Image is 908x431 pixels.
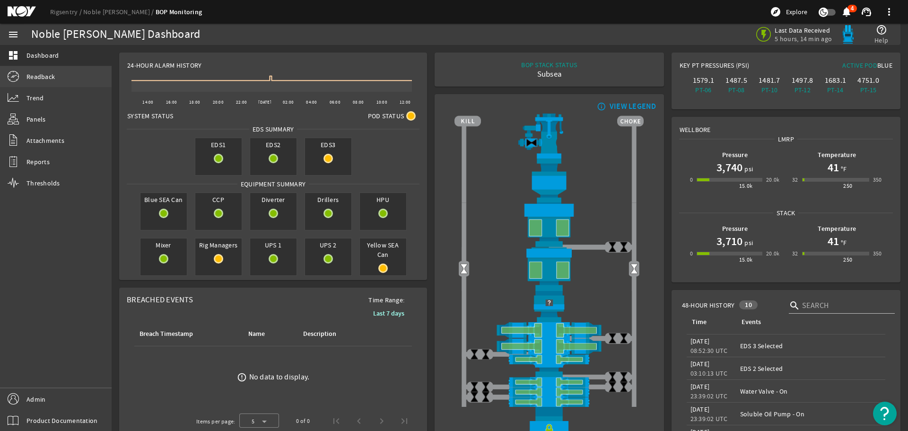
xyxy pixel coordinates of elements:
[127,295,193,305] span: Breached Events
[454,322,644,338] img: ShearRamOpen.png
[775,26,832,35] span: Last Data Received
[618,241,629,253] img: ValveClose.png
[690,360,710,368] legacy-datetime-component: [DATE]
[766,175,780,185] div: 20.0k
[480,391,491,403] img: ValveClose.png
[690,337,710,345] legacy-datetime-component: [DATE]
[305,238,351,252] span: UPS 2
[821,76,850,85] div: 1683.1
[195,238,242,252] span: Rig Managers
[607,381,618,393] img: ValveClose.png
[454,364,644,377] img: BopBodyShearBottom.png
[689,85,718,95] div: PT-06
[788,85,817,95] div: PT-12
[789,300,800,311] i: search
[821,85,850,95] div: PT-14
[690,405,710,413] legacy-datetime-component: [DATE]
[595,103,606,110] mat-icon: info_outline
[755,76,784,85] div: 1481.7
[458,263,470,274] img: Valve2Open.png
[740,387,882,396] div: Water Valve - On
[740,364,882,373] div: EDS 2 Selected
[26,51,59,60] span: Dashboard
[722,150,748,159] b: Pressure
[250,193,297,206] span: Diverter
[716,160,742,175] h1: 3,740
[690,317,729,327] div: Time
[127,111,173,121] span: System Status
[26,93,44,103] span: Trend
[305,138,351,151] span: EDS3
[454,354,644,364] img: PipeRamOpen.png
[50,8,83,16] a: Rigsentry
[521,60,577,70] div: BOP STACK STATUS
[843,255,852,264] div: 250
[373,309,404,318] b: Last 7 days
[258,99,271,105] text: [DATE]
[454,377,644,387] img: PipeRamOpen.png
[786,7,807,17] span: Explore
[140,238,187,252] span: Mixer
[690,175,693,185] div: 0
[83,8,156,16] a: Noble [PERSON_NAME]
[305,193,351,206] span: Drillers
[854,76,883,85] div: 4751.0
[454,158,644,202] img: FlexJoint.png
[26,157,50,167] span: Reports
[818,224,856,233] b: Temperature
[140,193,187,206] span: Blue SEA Can
[236,99,247,105] text: 22:00
[376,99,387,105] text: 10:00
[26,416,97,425] span: Product Documentation
[629,263,640,274] img: Valve2Open.png
[360,238,406,261] span: Yellow SEA Can
[607,371,618,383] img: ValveClose.png
[739,255,753,264] div: 15.0k
[818,150,856,159] b: Temperature
[306,99,317,105] text: 04:00
[680,61,786,74] div: Key PT Pressures (PSI)
[742,164,753,174] span: psi
[770,6,781,18] mat-icon: explore
[828,234,839,249] h1: 41
[248,329,265,339] div: Name
[8,50,19,61] mat-icon: dashboard
[330,99,340,105] text: 06:00
[873,402,897,425] button: Open Resource Center
[722,76,751,85] div: 1487.5
[26,395,45,404] span: Admin
[740,317,878,327] div: Events
[368,111,404,121] span: Pod Status
[755,85,784,95] div: PT-10
[247,329,290,339] div: Name
[140,329,193,339] div: Breach Timestamp
[237,372,247,382] mat-icon: error_outline
[841,7,851,17] button: 4
[618,381,629,393] img: ValveClose.png
[607,241,618,253] img: ValveClose.png
[138,329,236,339] div: Breach Timestamp
[716,234,742,249] h1: 3,710
[454,202,644,247] img: UpperAnnularOpen.png
[775,35,832,43] span: 5 hours, 14 min ago
[838,25,857,44] img: Bluepod.svg
[690,382,710,391] legacy-datetime-component: [DATE]
[303,329,336,339] div: Description
[195,193,242,206] span: CCP
[454,114,644,158] img: RiserAdapter.png
[250,138,297,151] span: EDS2
[690,414,728,423] legacy-datetime-component: 23:39:02 UTC
[766,4,811,19] button: Explore
[196,417,236,426] div: Items per page:
[722,224,748,233] b: Pressure
[454,338,644,354] img: ShearRamOpen.png
[690,346,728,355] legacy-datetime-component: 08:52:30 UTC
[843,181,852,191] div: 250
[189,99,200,105] text: 18:00
[874,35,888,45] span: Help
[839,164,847,174] span: °F
[454,291,644,322] img: RiserConnectorUnknownBlock.png
[526,137,537,149] img: Valve2Close.png
[854,85,883,95] div: PT-15
[690,392,728,400] legacy-datetime-component: 23:39:02 UTC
